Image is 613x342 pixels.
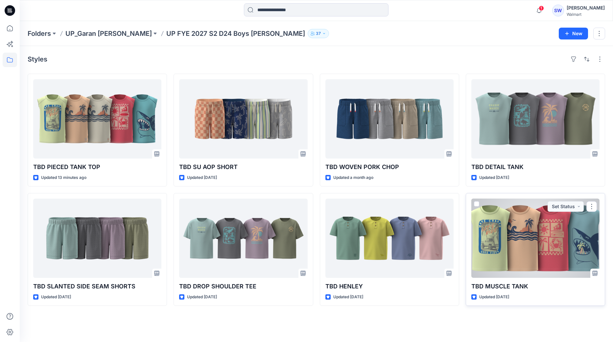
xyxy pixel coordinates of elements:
button: 37 [308,29,329,38]
p: 37 [316,30,321,37]
a: TBD DETAIL TANK [471,79,600,159]
div: SW [552,5,564,16]
a: TBD HENLEY [325,199,454,278]
p: Updated [DATE] [333,294,363,301]
p: TBD SLANTED SIDE SEAM SHORTS [33,282,161,291]
p: TBD MUSCLE TANK [471,282,600,291]
p: TBD PIECED TANK TOP [33,162,161,172]
a: TBD PIECED TANK TOP [33,79,161,159]
a: UP_Garan [PERSON_NAME] [65,29,152,38]
a: TBD DROP SHOULDER TEE [179,199,307,278]
p: UP FYE 2027 S2 D24 Boys [PERSON_NAME] [166,29,305,38]
p: Updated 13 minutes ago [41,174,86,181]
p: TBD SU AOP SHORT [179,162,307,172]
p: Updated a month ago [333,174,373,181]
h4: Styles [28,55,47,63]
div: [PERSON_NAME] [567,4,605,12]
a: TBD SLANTED SIDE SEAM SHORTS [33,199,161,278]
div: Walmart [567,12,605,17]
p: TBD DROP SHOULDER TEE [179,282,307,291]
p: Updated [DATE] [187,174,217,181]
p: TBD WOVEN PORK CHOP [325,162,454,172]
p: TBD HENLEY [325,282,454,291]
span: 1 [539,6,544,11]
p: TBD DETAIL TANK [471,162,600,172]
a: TBD SU AOP SHORT [179,79,307,159]
button: New [559,28,588,39]
p: Updated [DATE] [479,174,509,181]
p: Updated [DATE] [479,294,509,301]
a: Folders [28,29,51,38]
a: TBD MUSCLE TANK [471,199,600,278]
a: TBD WOVEN PORK CHOP [325,79,454,159]
p: Updated [DATE] [187,294,217,301]
p: Updated [DATE] [41,294,71,301]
